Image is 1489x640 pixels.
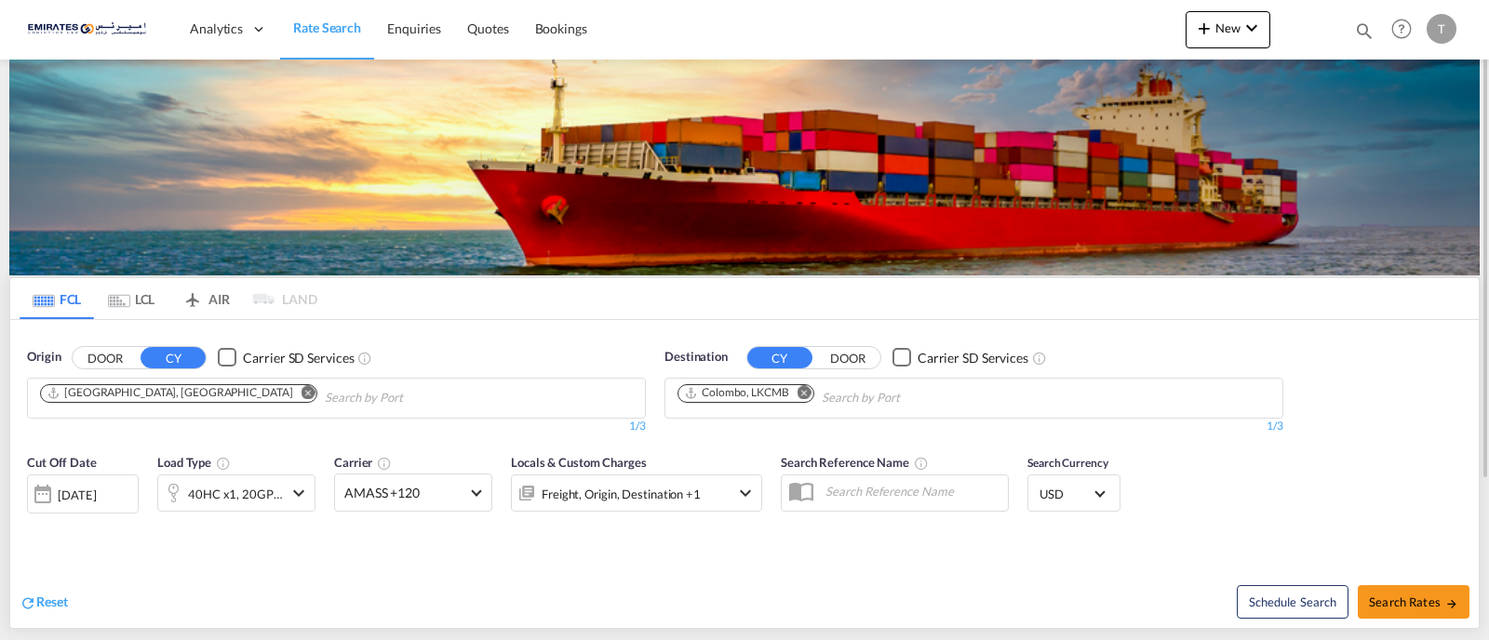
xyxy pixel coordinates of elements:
[892,348,1028,367] md-checkbox: Checkbox No Ink
[334,455,392,470] span: Carrier
[27,474,139,513] div: [DATE]
[781,455,929,470] span: Search Reference Name
[293,20,361,35] span: Rate Search
[1369,594,1458,609] span: Search Rates
[157,474,315,512] div: 40HC x1 20GP x1icon-chevron-down
[94,278,168,319] md-tab-item: LCL
[684,385,789,401] div: Colombo, LKCMB
[20,593,68,613] div: icon-refreshReset
[1193,17,1215,39] md-icon: icon-plus 400-fg
[511,455,647,470] span: Locals & Custom Charges
[73,347,138,368] button: DOOR
[1386,13,1427,47] div: Help
[37,379,509,413] md-chips-wrap: Chips container. Use arrow keys to select chips.
[20,594,36,611] md-icon: icon-refresh
[734,482,757,504] md-icon: icon-chevron-down
[357,351,372,366] md-icon: Unchecked: Search for CY (Container Yard) services for all selected carriers.Checked : Search for...
[785,385,813,404] button: Remove
[542,481,701,507] div: Freight Origin Destination Factory Stuffing
[58,487,96,503] div: [DATE]
[36,593,68,609] span: Reset
[815,347,880,368] button: DOOR
[684,385,793,401] div: Press delete to remove this chip.
[190,20,243,38] span: Analytics
[377,456,392,471] md-icon: The selected Trucker/Carrierwill be displayed in the rate results If the rates are from another f...
[1027,456,1108,470] span: Search Currency
[467,20,508,36] span: Quotes
[918,349,1028,367] div: Carrier SD Services
[1032,351,1047,366] md-icon: Unchecked: Search for CY (Container Yard) services for all selected carriers.Checked : Search for...
[10,320,1479,628] div: OriginDOOR CY Checkbox No InkUnchecked: Search for CY (Container Yard) services for all selected ...
[20,278,94,319] md-tab-item: FCL
[816,477,1008,505] input: Search Reference Name
[1186,11,1270,48] button: icon-plus 400-fgNewicon-chevron-down
[288,482,310,504] md-icon: icon-chevron-down
[47,385,296,401] div: Press delete to remove this chip.
[325,383,502,413] input: Chips input.
[914,456,929,471] md-icon: Your search will be saved by the below given name
[141,347,206,368] button: CY
[664,419,1283,434] div: 1/3
[288,385,316,404] button: Remove
[168,278,243,319] md-tab-item: AIR
[1040,486,1092,502] span: USD
[27,419,646,434] div: 1/3
[1241,17,1263,39] md-icon: icon-chevron-down
[675,379,1006,413] md-chips-wrap: Chips container. Use arrow keys to select chips.
[1038,480,1110,507] md-select: Select Currency: $ USDUnited States Dollar
[243,349,354,367] div: Carrier SD Services
[27,455,97,470] span: Cut Off Date
[1354,20,1375,41] md-icon: icon-magnify
[1358,585,1469,619] button: Search Ratesicon-arrow-right
[344,484,465,502] span: AMASS +120
[1193,20,1263,35] span: New
[216,456,231,471] md-icon: icon-information-outline
[1445,597,1458,610] md-icon: icon-arrow-right
[664,348,728,367] span: Destination
[1354,20,1375,48] div: icon-magnify
[20,278,317,319] md-pagination-wrapper: Use the left and right arrow keys to navigate between tabs
[747,347,812,368] button: CY
[218,348,354,367] md-checkbox: Checkbox No Ink
[181,288,204,302] md-icon: icon-airplane
[28,8,154,50] img: c67187802a5a11ec94275b5db69a26e6.png
[1386,13,1417,45] span: Help
[27,348,60,367] span: Origin
[188,481,283,507] div: 40HC x1 20GP x1
[47,385,292,401] div: Jebel Ali, AEJEA
[511,474,762,512] div: Freight Origin Destination Factory Stuffingicon-chevron-down
[1427,14,1456,44] div: T
[9,60,1480,275] img: LCL+%26+FCL+BACKGROUND.png
[1237,585,1348,619] button: Note: By default Schedule search will only considerorigin ports, destination ports and cut off da...
[387,20,441,36] span: Enquiries
[535,20,587,36] span: Bookings
[822,383,999,413] input: Chips input.
[27,512,41,537] md-datepicker: Select
[157,455,231,470] span: Load Type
